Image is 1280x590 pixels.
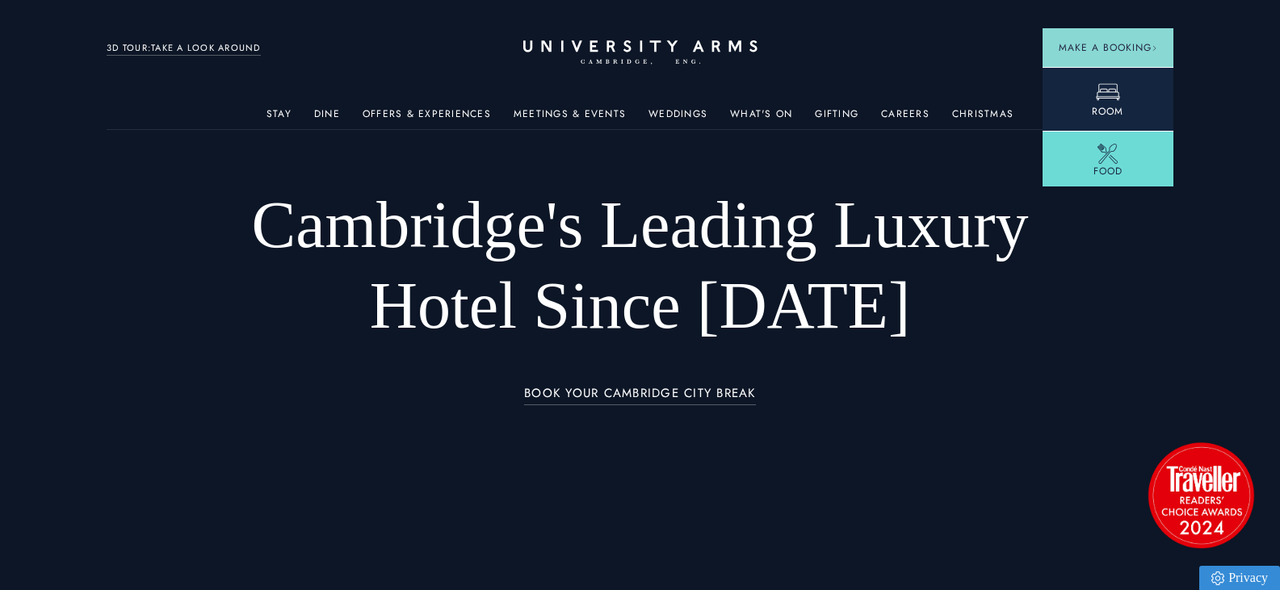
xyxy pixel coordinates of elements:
[363,108,491,129] a: Offers & Experiences
[730,108,792,129] a: What's On
[648,108,707,129] a: Weddings
[523,40,758,65] a: Home
[1152,45,1157,51] img: Arrow icon
[1140,434,1261,555] img: image-2524eff8f0c5d55edbf694693304c4387916dea5-1501x1501-png
[1043,131,1173,190] a: Food
[1199,566,1280,590] a: Privacy
[266,108,292,129] a: Stay
[952,108,1014,129] a: Christmas
[213,185,1067,346] h1: Cambridge's Leading Luxury Hotel Since [DATE]
[1093,164,1123,178] span: Food
[514,108,626,129] a: Meetings & Events
[1211,571,1224,585] img: Privacy
[881,108,930,129] a: Careers
[1043,67,1173,131] a: Room
[314,108,340,129] a: Dine
[1092,104,1123,119] span: Room
[107,41,261,56] a: 3D TOUR:TAKE A LOOK AROUND
[815,108,858,129] a: Gifting
[524,387,756,405] a: BOOK YOUR CAMBRIDGE CITY BREAK
[1059,40,1157,55] span: Make a Booking
[1043,28,1173,67] button: Make a BookingArrow icon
